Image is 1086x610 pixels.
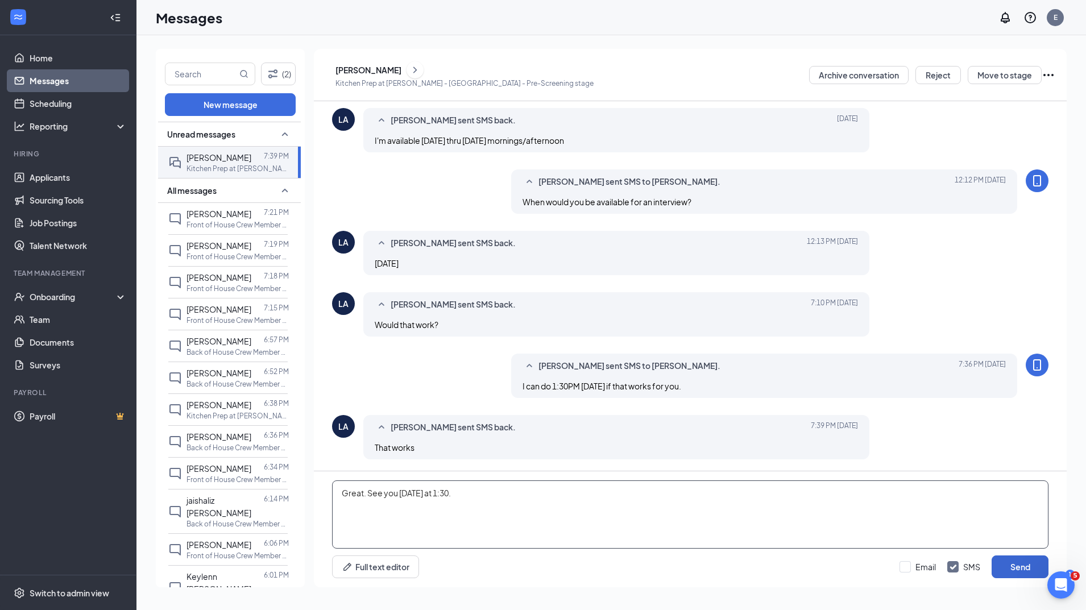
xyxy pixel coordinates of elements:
a: Job Postings [30,211,127,234]
svg: MagnifyingGlass [239,69,248,78]
svg: Settings [14,587,25,599]
button: New message [165,93,296,116]
span: 5 [1071,571,1080,580]
p: 6:36 PM [264,430,289,440]
span: [PERSON_NAME] [186,368,251,378]
span: [PERSON_NAME] [186,540,251,550]
p: Front of House Crew Member at [GEOGRAPHIC_DATA] - [GEOGRAPHIC_DATA] [186,551,289,561]
span: [PERSON_NAME] [186,431,251,442]
svg: ChatInactive [168,467,182,480]
span: [PERSON_NAME] [186,209,251,219]
a: PayrollCrown [30,405,127,428]
a: Applicants [30,166,127,189]
svg: ChatInactive [168,581,182,595]
svg: Pen [342,561,353,572]
button: Archive conversation [809,66,909,84]
svg: ChatInactive [168,244,182,258]
p: Front of House Crew Member at [PERSON_NAME] - [GEOGRAPHIC_DATA] [186,252,289,262]
span: Unread messages [167,128,235,140]
svg: SmallChevronUp [278,184,292,197]
svg: Collapse [110,12,121,23]
a: Sourcing Tools [30,189,127,211]
span: [DATE] [837,114,858,127]
svg: ChatInactive [168,339,182,353]
svg: SmallChevronUp [375,421,388,434]
svg: Notifications [998,11,1012,24]
button: ChevronRight [407,61,424,78]
svg: UserCheck [14,291,25,302]
svg: Analysis [14,121,25,132]
button: Move to stage [968,66,1042,84]
span: [PERSON_NAME] [186,400,251,410]
a: Surveys [30,354,127,376]
div: Switch to admin view [30,587,109,599]
div: [PERSON_NAME] [335,64,401,76]
span: I can do 1:30PM [DATE] if that works for you. [523,381,681,391]
span: [PERSON_NAME] [186,240,251,251]
p: Kitchen Prep at [PERSON_NAME] - [GEOGRAPHIC_DATA] [186,411,289,421]
svg: ChevronRight [409,63,421,77]
a: Talent Network [30,234,127,257]
svg: ChatInactive [168,435,182,449]
span: [PERSON_NAME] [186,336,251,346]
svg: MobileSms [1030,358,1044,372]
span: I'm available [DATE] thru [DATE] mornings/afternoon [375,135,564,146]
div: Hiring [14,149,125,159]
textarea: Great. See you [DATE] at 1:30. [332,480,1048,549]
svg: ChatInactive [168,308,182,321]
p: Back of House Crew Member at [GEOGRAPHIC_DATA] - [GEOGRAPHIC_DATA] [186,443,289,453]
a: Team [30,308,127,331]
span: Keylenn [PERSON_NAME] [186,571,251,594]
div: 1 [1066,570,1075,579]
svg: ChatInactive [168,371,182,385]
p: 6:14 PM [264,494,289,504]
button: Filter (2) [261,63,296,85]
p: Kitchen Prep at [PERSON_NAME] - [GEOGRAPHIC_DATA] - Pre-Screening stage [335,78,594,88]
div: Payroll [14,388,125,397]
span: [DATE] 7:36 PM [959,359,1006,373]
p: 6:52 PM [264,367,289,376]
p: Front of House Crew Member at [PERSON_NAME] - [GEOGRAPHIC_DATA] [186,316,289,325]
p: Front of House Crew Member at [GEOGRAPHIC_DATA] - [GEOGRAPHIC_DATA] [186,220,289,230]
span: [PERSON_NAME] [186,152,251,163]
p: Back of House Crew Member at [GEOGRAPHIC_DATA] - [GEOGRAPHIC_DATA] [186,519,289,529]
div: LA [338,236,349,248]
span: jaishaliz [PERSON_NAME] [186,495,251,518]
p: 7:18 PM [264,271,289,281]
iframe: Intercom live chat [1047,571,1075,599]
svg: SmallChevronUp [375,114,388,127]
button: Reject [915,66,961,84]
p: 6:06 PM [264,538,289,548]
p: 6:01 PM [264,570,289,580]
span: [PERSON_NAME] sent SMS to [PERSON_NAME]. [538,175,720,189]
span: All messages [167,185,217,196]
svg: ChatInactive [168,212,182,226]
span: [PERSON_NAME] sent SMS back. [391,421,516,434]
p: 7:39 PM [264,151,289,161]
span: [DATE] 12:12 PM [955,175,1006,189]
span: [PERSON_NAME] sent SMS back. [391,236,516,250]
p: Back of House Crew Member at [GEOGRAPHIC_DATA] - [GEOGRAPHIC_DATA] [186,379,289,389]
div: E [1054,13,1058,22]
span: [PERSON_NAME] [186,272,251,283]
a: Scheduling [30,92,127,115]
svg: SmallChevronUp [375,298,388,312]
span: [PERSON_NAME] [186,463,251,474]
svg: ChatInactive [168,403,182,417]
span: [DATE] 7:39 PM [811,421,858,434]
svg: ChatInactive [168,543,182,557]
span: Would that work? [375,319,438,330]
div: Reporting [30,121,127,132]
span: [DATE] [375,258,399,268]
svg: SmallChevronUp [375,236,388,250]
p: Back of House Crew Member at [GEOGRAPHIC_DATA] - [GEOGRAPHIC_DATA] [186,347,289,357]
svg: ChatInactive [168,276,182,289]
span: [DATE] 7:10 PM [811,298,858,312]
h1: Messages [156,8,222,27]
svg: ChatInactive [168,505,182,518]
svg: WorkstreamLogo [13,11,24,23]
p: 7:19 PM [264,239,289,249]
a: Home [30,47,127,69]
p: 6:38 PM [264,399,289,408]
a: Documents [30,331,127,354]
